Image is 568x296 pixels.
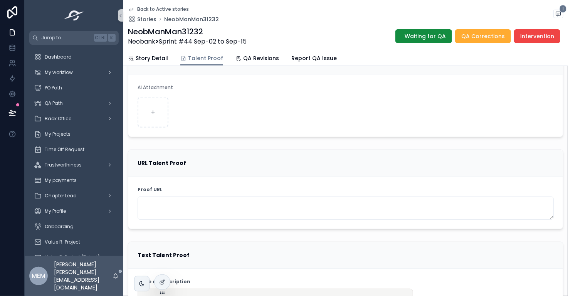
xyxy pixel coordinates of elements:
[54,261,113,291] p: [PERSON_NAME] [PERSON_NAME] [EMAIL_ADDRESS][DOMAIN_NAME]
[137,6,189,12] span: Back to Active stories
[553,10,563,20] button: 1
[45,224,74,230] span: Onboarding
[29,81,119,95] a: PO Path
[128,6,189,12] a: Back to Active stories
[405,32,446,40] span: Waiting for QA
[29,220,119,234] a: Onboarding
[138,251,190,259] strong: Text Talent Proof
[560,5,566,13] span: 1
[235,51,279,67] a: QA Revisions
[138,159,186,167] strong: URL Talent Proof
[41,35,91,41] span: Jump to...
[395,29,452,43] button: Waiting for QA
[138,187,162,193] strong: Proof URL
[45,116,71,122] span: Back Office
[45,239,80,245] span: Value R. Project
[29,204,119,218] a: My Profile
[128,26,247,37] h1: NeobManMan31232
[29,96,119,110] a: QA Path
[155,37,159,46] strong: >
[45,146,84,153] span: Time Off Request
[45,162,82,168] span: Trustworthiness
[128,37,247,46] span: Neobank Sprint #44 Sep-02 to Sep-15
[461,32,505,40] span: QA Corrections
[29,235,119,249] a: Value R. Project
[32,271,45,281] span: MEm
[243,54,279,62] span: QA Revisions
[29,251,119,264] a: Value R. Project (Talent)
[62,9,86,22] img: App logo
[128,51,168,67] a: Story Detail
[291,51,337,67] a: Report QA Issue
[291,54,337,62] span: Report QA Issue
[137,15,156,23] span: Stories
[45,177,77,183] span: My payments
[514,29,560,43] button: Intervention
[164,15,219,23] a: NeobManMan31232
[29,31,119,45] button: Jump to...CtrlK
[29,112,119,126] a: Back Office
[520,32,554,40] span: Intervention
[25,45,123,256] div: scrollable content
[45,85,62,91] span: PO Path
[455,29,511,43] button: QA Corrections
[29,66,119,79] a: My workflow
[180,51,223,66] a: Talent Proof
[29,127,119,141] a: My Projects
[45,193,77,199] span: Chapter Lead
[45,100,63,106] span: QA Path
[29,189,119,203] a: Chapter Lead
[29,173,119,187] a: My payments
[45,254,100,261] span: Value R. Project (Talent)
[45,69,73,76] span: My workflow
[45,131,71,137] span: My Projects
[45,208,66,214] span: My Profile
[138,84,173,91] span: AI Attachment
[188,54,223,62] span: Talent Proof
[45,54,72,60] span: Dashboard
[109,35,115,41] span: K
[136,54,168,62] span: Story Detail
[29,158,119,172] a: Trustworthiness
[128,15,156,23] a: Stories
[94,34,107,42] span: Ctrl
[29,143,119,156] a: Time Off Request
[29,50,119,64] a: Dashboard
